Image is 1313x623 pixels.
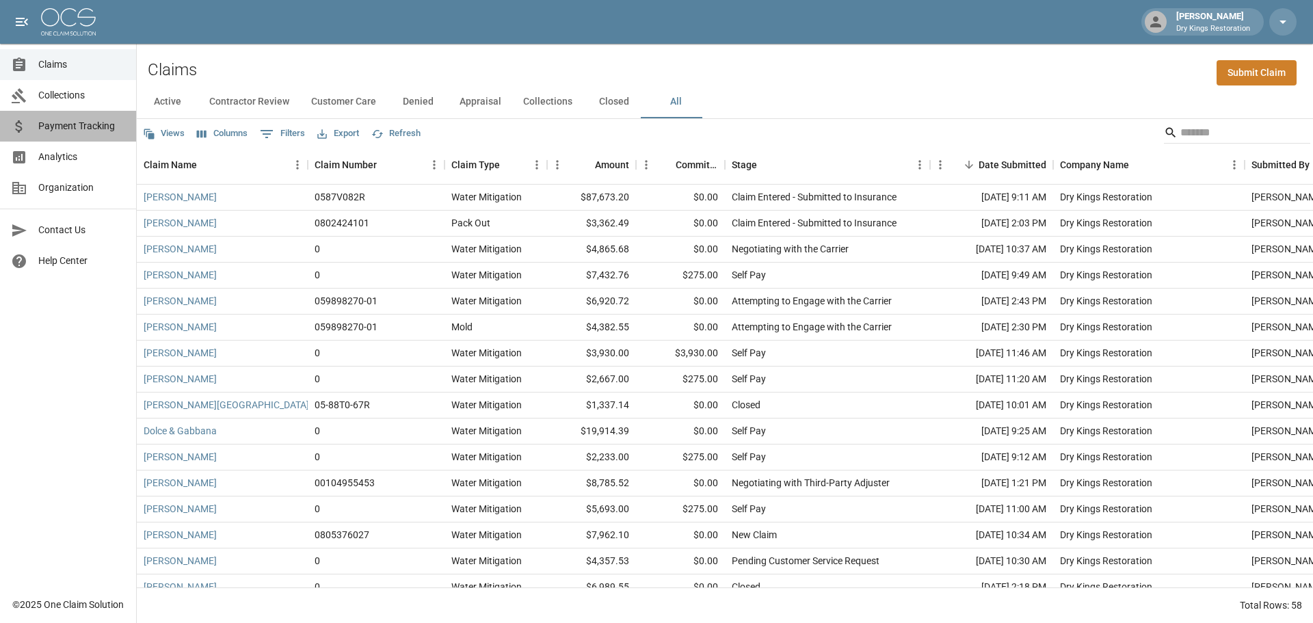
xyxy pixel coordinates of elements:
button: Views [140,123,188,144]
a: [PERSON_NAME][GEOGRAPHIC_DATA] [144,398,309,412]
button: Denied [387,85,449,118]
button: Select columns [194,123,251,144]
div: Claim Number [315,146,377,184]
a: [PERSON_NAME] [144,268,217,282]
a: [PERSON_NAME] [144,320,217,334]
div: [DATE] 9:11 AM [930,185,1053,211]
div: New Claim [732,528,777,542]
div: Water Mitigation [451,346,522,360]
div: © 2025 One Claim Solution [12,598,124,611]
div: [DATE] 2:43 PM [930,289,1053,315]
div: Dry Kings Restoration [1060,580,1152,594]
div: Dry Kings Restoration [1060,554,1152,568]
div: 0 [315,502,320,516]
div: Pending Customer Service Request [732,554,879,568]
span: Claims [38,57,125,72]
div: Committed Amount [676,146,718,184]
div: $3,362.49 [547,211,636,237]
button: Export [314,123,362,144]
button: Sort [197,155,216,174]
div: Self Pay [732,424,766,438]
div: $6,920.72 [547,289,636,315]
div: Stage [725,146,930,184]
div: $7,432.76 [547,263,636,289]
span: Contact Us [38,223,125,237]
div: $0.00 [636,185,725,211]
button: Menu [527,155,547,175]
div: [DATE] 9:12 AM [930,445,1053,470]
button: Sort [656,155,676,174]
div: $6,989.55 [547,574,636,600]
div: $0.00 [636,574,725,600]
div: Amount [595,146,629,184]
button: Closed [583,85,645,118]
button: Contractor Review [198,85,300,118]
div: $275.00 [636,496,725,522]
button: Menu [287,155,308,175]
button: Menu [547,155,568,175]
div: $2,667.00 [547,367,636,393]
div: Dry Kings Restoration [1060,320,1152,334]
div: Dry Kings Restoration [1060,424,1152,438]
div: Dry Kings Restoration [1060,372,1152,386]
div: [DATE] 10:30 AM [930,548,1053,574]
div: Water Mitigation [451,554,522,568]
div: $1,337.14 [547,393,636,419]
button: Menu [636,155,656,175]
button: Sort [500,155,519,174]
div: Dry Kings Restoration [1060,216,1152,230]
button: Collections [512,85,583,118]
div: Attempting to Engage with the Carrier [732,294,892,308]
div: Claim Type [451,146,500,184]
div: 0 [315,424,320,438]
div: Pack Out [451,216,490,230]
div: Search [1164,122,1310,146]
div: [DATE] 9:49 AM [930,263,1053,289]
div: Claim Type [445,146,547,184]
div: Submitted By [1251,146,1310,184]
div: Total Rows: 58 [1240,598,1302,612]
div: $0.00 [636,289,725,315]
div: $4,865.68 [547,237,636,263]
button: Menu [1224,155,1245,175]
div: Self Pay [732,268,766,282]
button: All [645,85,706,118]
div: Claim Name [137,146,308,184]
span: Analytics [38,150,125,164]
button: Menu [910,155,930,175]
div: 0802424101 [315,216,369,230]
button: Menu [930,155,951,175]
div: Self Pay [732,346,766,360]
div: Dry Kings Restoration [1060,268,1152,282]
div: Closed [732,398,760,412]
div: Water Mitigation [451,372,522,386]
h2: Claims [148,60,197,80]
div: $0.00 [636,548,725,574]
div: 05-88T0-67R [315,398,370,412]
button: Menu [424,155,445,175]
div: 059898270-01 [315,294,377,308]
div: Dry Kings Restoration [1060,528,1152,542]
div: 0 [315,554,320,568]
div: $87,673.20 [547,185,636,211]
a: [PERSON_NAME] [144,242,217,256]
div: Negotiating with the Carrier [732,242,849,256]
div: Claim Number [308,146,445,184]
a: [PERSON_NAME] [144,528,217,542]
div: Mold [451,320,473,334]
div: $4,382.55 [547,315,636,341]
div: [DATE] 10:34 AM [930,522,1053,548]
button: Sort [377,155,396,174]
div: $275.00 [636,263,725,289]
div: [DATE] 10:37 AM [930,237,1053,263]
a: Submit Claim [1217,60,1297,85]
p: Dry Kings Restoration [1176,23,1250,35]
div: Claim Name [144,146,197,184]
div: Water Mitigation [451,190,522,204]
div: $0.00 [636,211,725,237]
div: Amount [547,146,636,184]
div: Water Mitigation [451,580,522,594]
div: Water Mitigation [451,476,522,490]
div: [DATE] 2:18 PM [930,574,1053,600]
button: Sort [959,155,979,174]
